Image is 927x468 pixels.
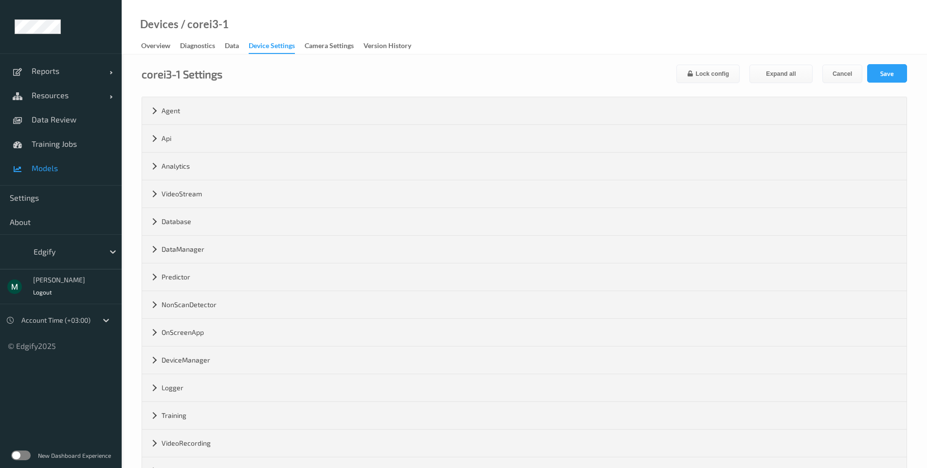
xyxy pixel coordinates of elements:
[249,39,305,54] a: Device Settings
[867,64,907,83] button: Save
[142,125,907,152] div: Api
[142,263,907,291] div: Predictor
[142,291,907,318] div: NonScanDetector
[142,236,907,263] div: DataManager
[142,153,907,180] div: Analytics
[225,41,239,53] div: Data
[142,97,907,124] div: Agent
[142,69,222,79] div: corei3-1 Settings
[180,39,225,53] a: Diagnostics
[142,374,907,401] div: Logger
[142,402,907,429] div: Training
[305,39,364,53] a: Camera Settings
[142,347,907,374] div: DeviceManager
[142,180,907,208] div: VideoStream
[142,208,907,235] div: Database
[142,319,907,346] div: OnScreenApp
[180,41,215,53] div: Diagnostics
[225,39,249,53] a: Data
[141,41,170,53] div: Overview
[249,41,295,54] div: Device Settings
[305,41,354,53] div: Camera Settings
[749,65,813,83] button: Expand all
[676,65,740,83] button: Lock config
[140,19,179,29] a: Devices
[822,65,862,83] button: Cancel
[364,41,411,53] div: Version History
[364,39,421,53] a: Version History
[142,430,907,457] div: VideoRecording
[179,19,229,29] div: / corei3-1
[141,39,180,53] a: Overview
